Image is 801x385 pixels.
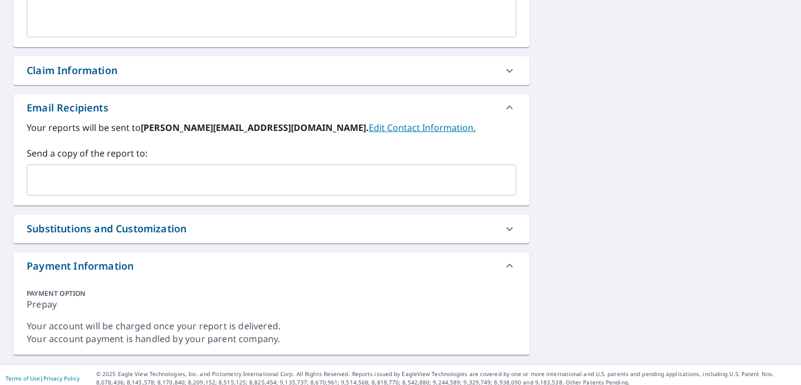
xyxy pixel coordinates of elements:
[369,121,476,134] a: EditContactInfo
[13,215,530,243] div: Substitutions and Customization
[27,221,186,236] div: Substitutions and Customization
[13,56,530,85] div: Claim Information
[13,94,530,121] div: Email Recipients
[27,320,516,333] div: Your account will be charged once your report is delivered.
[27,289,516,298] div: PAYMENT OPTION
[27,100,108,115] div: Email Recipients
[13,252,530,279] div: Payment Information
[27,259,133,274] div: Payment Information
[27,147,516,160] label: Send a copy of the report to:
[6,375,80,382] p: |
[27,298,516,320] div: Prepay
[27,63,117,78] div: Claim Information
[27,121,516,134] label: Your reports will be sent to
[6,374,40,382] a: Terms of Use
[27,333,516,345] div: Your account payment is handled by your parent company.
[141,121,369,134] b: [PERSON_NAME][EMAIL_ADDRESS][DOMAIN_NAME].
[43,374,80,382] a: Privacy Policy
